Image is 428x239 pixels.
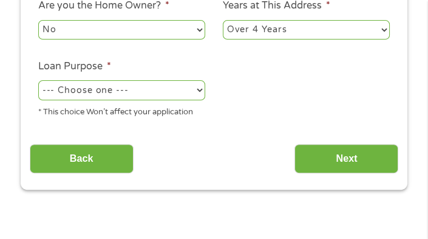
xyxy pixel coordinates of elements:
div: * This choice Won’t affect your application [38,102,205,119]
input: Back [30,144,134,174]
input: Next [294,144,398,174]
label: Loan Purpose [38,60,111,73]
